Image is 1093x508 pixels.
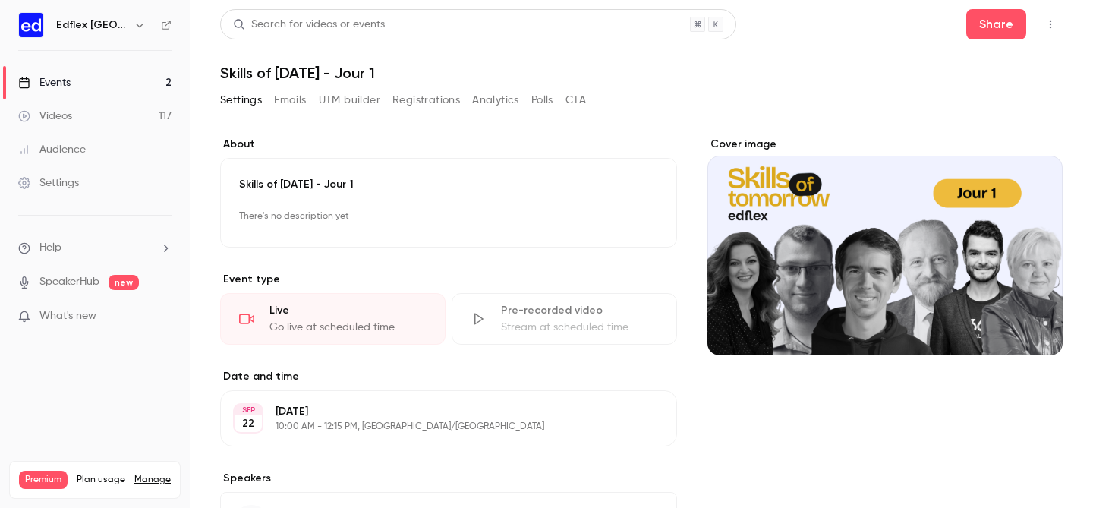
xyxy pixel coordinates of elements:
label: Cover image [707,137,1063,152]
button: UTM builder [319,88,380,112]
button: Share [966,9,1026,39]
label: Date and time [220,369,677,384]
button: Settings [220,88,262,112]
button: CTA [565,88,586,112]
div: LiveGo live at scheduled time [220,293,446,345]
a: SpeakerHub [39,274,99,290]
p: 22 [242,416,254,431]
span: Help [39,240,61,256]
section: Cover image [707,137,1063,355]
button: Analytics [472,88,519,112]
div: Live [269,303,427,318]
p: Event type [220,272,677,287]
div: Settings [18,175,79,191]
img: Edflex France [19,13,43,37]
a: Manage [134,474,171,486]
h6: Edflex [GEOGRAPHIC_DATA] [56,17,128,33]
div: Search for videos or events [233,17,385,33]
div: Events [18,75,71,90]
div: Audience [18,142,86,157]
p: There's no description yet [239,204,658,229]
button: Polls [531,88,553,112]
span: Plan usage [77,474,125,486]
p: Skills of [DATE] - Jour 1 [239,177,658,192]
button: Registrations [392,88,460,112]
div: Go live at scheduled time [269,320,427,335]
li: help-dropdown-opener [18,240,172,256]
span: Premium [19,471,68,489]
label: About [220,137,677,152]
div: Videos [18,109,72,124]
h1: Skills of [DATE] - Jour 1 [220,64,1063,82]
p: 10:00 AM - 12:15 PM, [GEOGRAPHIC_DATA]/[GEOGRAPHIC_DATA] [276,421,597,433]
p: [DATE] [276,404,597,419]
div: Pre-recorded video [501,303,658,318]
span: new [109,275,139,290]
div: SEP [235,405,262,415]
button: Emails [274,88,306,112]
iframe: Noticeable Trigger [153,310,172,323]
span: What's new [39,308,96,324]
div: Stream at scheduled time [501,320,658,335]
div: Pre-recorded videoStream at scheduled time [452,293,677,345]
label: Speakers [220,471,677,486]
